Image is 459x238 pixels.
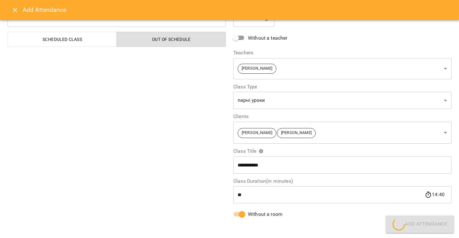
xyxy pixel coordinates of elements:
span: Out of Schedule [121,36,222,43]
div: [PERSON_NAME][PERSON_NAME] [233,121,452,144]
span: Without a room [248,211,283,218]
span: Class Title [233,149,264,154]
label: Clients [233,114,452,119]
span: Without a teacher [248,34,288,42]
button: Out of Schedule [116,32,226,47]
span: [PERSON_NAME] [238,130,276,136]
button: Scheduled class [7,32,117,47]
label: Teachers [233,50,452,55]
label: Class Duration(in minutes) [233,179,452,184]
div: парні уроки [233,92,452,109]
button: Close [7,2,22,17]
h6: Add Attendance [22,5,452,15]
div: [PERSON_NAME] [233,58,452,79]
span: Scheduled class [12,36,113,43]
svg: Please specify class title or select clients [259,149,264,154]
label: Class Type [233,84,452,89]
span: [PERSON_NAME] [238,66,276,72]
span: [PERSON_NAME] [277,130,315,136]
